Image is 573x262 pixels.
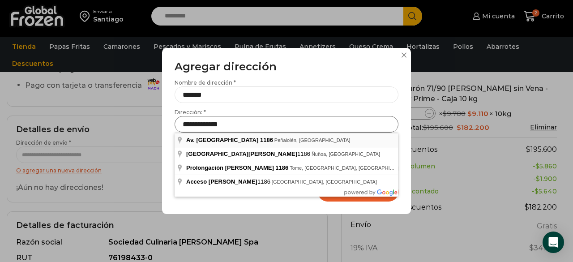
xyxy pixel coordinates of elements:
[186,178,257,185] span: Acceso [PERSON_NAME]
[186,178,272,185] span: 1186
[175,86,398,103] input: Nombre de dirección *
[312,151,380,157] span: Ñuñoa, [GEOGRAPHIC_DATA]
[260,137,273,143] span: 1186
[272,179,377,185] span: [GEOGRAPHIC_DATA], [GEOGRAPHIC_DATA]
[186,137,258,143] span: Av. [GEOGRAPHIC_DATA]
[175,108,398,133] label: Dirección: *
[543,232,564,253] div: Open Intercom Messenger
[290,165,410,171] span: Tome, [GEOGRAPHIC_DATA], [GEOGRAPHIC_DATA]
[186,150,312,157] span: 1186
[274,137,351,143] span: Peñalolén, [GEOGRAPHIC_DATA]
[175,116,398,133] input: Dirección: *
[175,60,398,73] h3: Agregar dirección
[186,150,297,157] span: [GEOGRAPHIC_DATA][PERSON_NAME]
[175,79,398,103] label: Nombre de dirección *
[186,164,288,171] span: Prolongación [PERSON_NAME] 1186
